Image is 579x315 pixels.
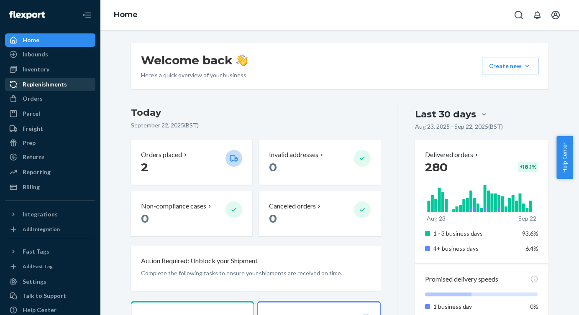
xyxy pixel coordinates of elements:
[23,168,51,176] div: Reporting
[141,211,149,226] span: 0
[9,11,45,19] img: Flexport logo
[525,245,538,252] span: 6.4%
[425,274,498,284] p: Promised delivery speeds
[131,106,381,119] h3: Today
[131,140,252,185] button: Orders placed 2
[23,124,43,133] div: Freight
[23,139,36,147] div: Prep
[107,3,144,27] ol: breadcrumbs
[141,256,258,266] p: Action Required: Unblock your Shipment
[5,275,95,288] a: Settings
[433,302,516,311] p: 1 business day
[131,191,252,236] button: Non-compliance cases 0
[23,210,58,218] div: Integrations
[23,247,49,256] div: Fast Tags
[5,122,95,135] a: Freight
[415,122,503,131] p: Aug 23, 2025 - Sep 22, 2025 ( BST )
[23,65,49,74] div: Inventory
[141,150,182,160] p: Orders placed
[510,7,527,23] button: Open Search Box
[5,63,95,76] a: Inventory
[23,306,56,314] div: Help Center
[114,10,138,19] a: Home
[433,229,516,238] p: 1 - 3 business days
[425,150,480,160] button: Delivered orders
[5,92,95,105] a: Orders
[269,150,318,160] p: Invalid addresses
[23,109,40,118] div: Parcel
[269,211,277,226] span: 0
[482,58,538,74] button: Create new
[5,78,95,91] a: Replenishments
[5,136,95,150] a: Prep
[518,214,536,223] p: Sep 22
[427,214,446,223] p: Aug 23
[5,165,95,179] a: Reporting
[23,153,45,161] div: Returns
[23,277,46,286] div: Settings
[5,245,95,258] button: Fast Tags
[141,160,148,174] span: 2
[141,269,371,277] p: Complete the following tasks to ensure your shipments are received on time.
[141,201,206,211] p: Non-compliance cases
[556,136,573,179] button: Help Center
[529,7,546,23] button: Open notifications
[5,107,95,120] a: Parcel
[5,224,95,234] a: Add Integration
[259,140,380,185] button: Invalid addresses 0
[522,230,538,237] span: 93.6%
[425,160,448,174] span: 280
[518,162,538,172] div: + 18.1 %
[5,180,95,194] a: Billing
[433,244,516,253] p: 4+ business days
[23,226,60,233] div: Add Integration
[79,7,95,23] button: Close Navigation
[23,80,67,89] div: Replenishments
[530,303,538,310] span: 0%
[547,7,564,23] button: Open account menu
[23,263,53,270] div: Add Fast Tag
[23,292,66,300] div: Talk to Support
[141,71,248,79] p: Here’s a quick overview of your business
[23,50,48,58] div: Inbounds
[5,208,95,221] button: Integrations
[5,289,95,302] a: Talk to Support
[23,183,40,191] div: Billing
[259,191,380,236] button: Canceled orders 0
[141,53,248,68] h1: Welcome back
[269,201,316,211] p: Canceled orders
[131,121,381,130] p: September 22, 2025 ( BST )
[5,150,95,164] a: Returns
[269,160,277,174] span: 0
[415,108,476,121] div: Last 30 days
[5,48,95,61] a: Inbounds
[236,54,248,66] img: hand-wave emoji
[5,33,95,47] a: Home
[23,94,43,103] div: Orders
[5,262,95,272] a: Add Fast Tag
[23,36,39,44] div: Home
